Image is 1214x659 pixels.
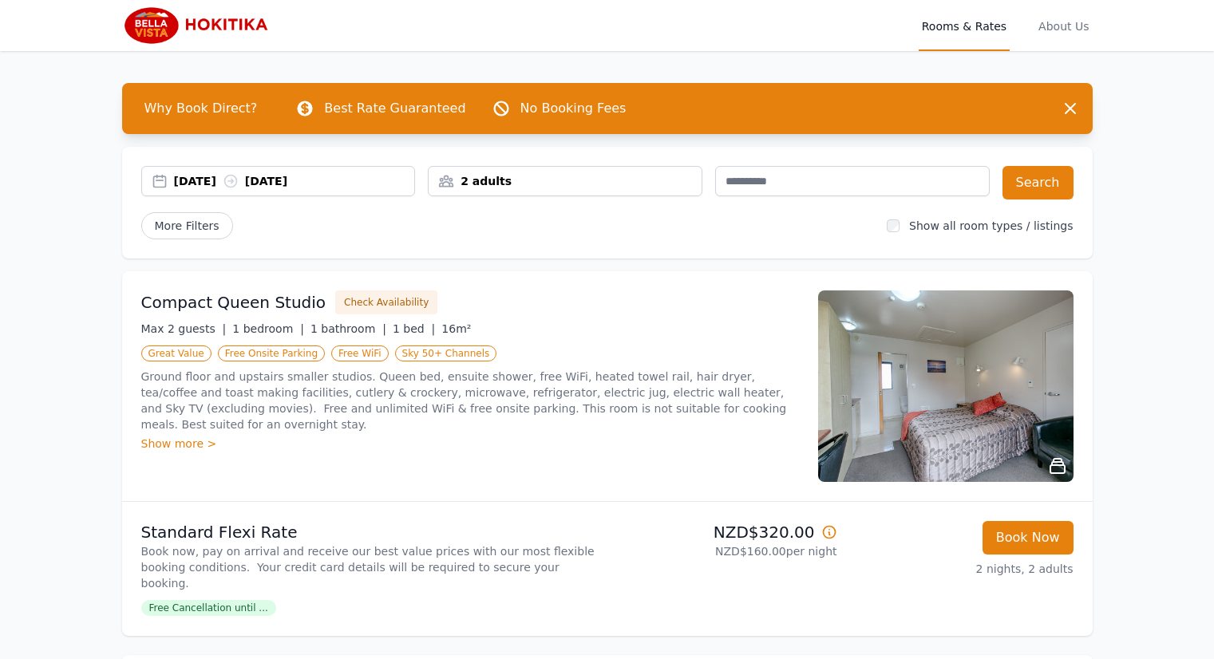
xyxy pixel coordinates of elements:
p: Ground floor and upstairs smaller studios. Queen bed, ensuite shower, free WiFi, heated towel rai... [141,369,799,432]
span: Why Book Direct? [132,93,271,124]
p: 2 nights, 2 adults [850,561,1074,577]
p: No Booking Fees [520,99,627,118]
span: More Filters [141,212,233,239]
span: 1 bed | [393,322,435,335]
span: Sky 50+ Channels [395,345,497,361]
span: Free Onsite Parking [218,345,325,361]
p: Standard Flexi Rate [141,521,601,543]
p: Best Rate Guaranteed [324,99,465,118]
span: Free WiFi [331,345,389,361]
span: Free Cancellation until ... [141,600,276,616]
p: NZD$320.00 [614,521,837,543]
div: 2 adults [429,173,702,189]
button: Search [1002,166,1074,199]
div: [DATE] [DATE] [174,173,415,189]
button: Check Availability [335,290,437,314]
span: 1 bedroom | [232,322,304,335]
span: 1 bathroom | [310,322,386,335]
span: Max 2 guests | [141,322,227,335]
button: Book Now [983,521,1074,554]
label: Show all room types / listings [909,219,1073,232]
div: Show more > [141,436,799,452]
img: Bella Vista Hokitika [122,6,276,45]
p: NZD$160.00 per night [614,543,837,559]
span: 16m² [441,322,471,335]
p: Book now, pay on arrival and receive our best value prices with our most flexible booking conditi... [141,543,601,591]
span: Great Value [141,345,212,361]
h3: Compact Queen Studio [141,291,326,314]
